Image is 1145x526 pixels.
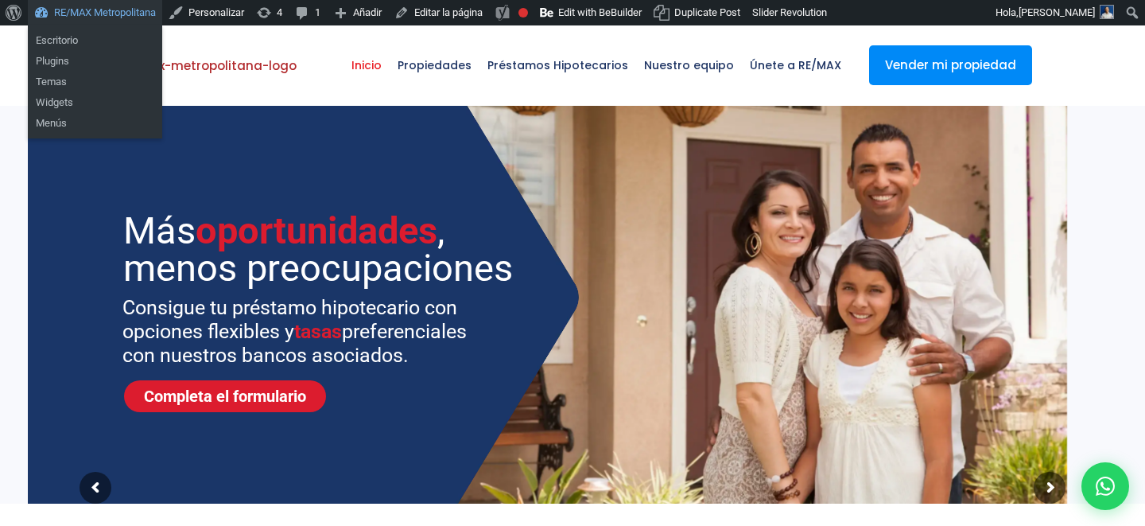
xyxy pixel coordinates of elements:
[752,6,827,18] span: Slider Revolution
[742,25,849,105] a: Únete a RE/MAX
[343,41,390,89] span: Inicio
[390,41,479,89] span: Propiedades
[28,51,162,72] a: Plugins
[123,212,519,286] sr7-txt: Más , menos preocupaciones
[113,25,297,105] a: RE/MAX Metropolitana
[122,296,487,368] sr7-txt: Consigue tu préstamo hipotecario con opciones flexibles y preferenciales con nuestros bancos asoc...
[28,25,162,76] ul: RE/MAX Metropolitana
[28,67,162,138] ul: RE/MAX Metropolitana
[28,92,162,113] a: Widgets
[479,25,636,105] a: Préstamos Hipotecarios
[869,45,1032,85] a: Vender mi propiedad
[518,8,528,18] div: Focus keyphrase not set
[294,320,342,343] span: tasas
[343,25,390,105] a: Inicio
[113,42,297,90] img: remax-metropolitana-logo
[742,41,849,89] span: Únete a RE/MAX
[1019,6,1095,18] span: [PERSON_NAME]
[636,41,742,89] span: Nuestro equipo
[636,25,742,105] a: Nuestro equipo
[196,208,437,252] span: oportunidades
[479,41,636,89] span: Préstamos Hipotecarios
[28,72,162,92] a: Temas
[390,25,479,105] a: Propiedades
[28,30,162,51] a: Escritorio
[124,380,326,412] a: Completa el formulario
[28,113,162,134] a: Menús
